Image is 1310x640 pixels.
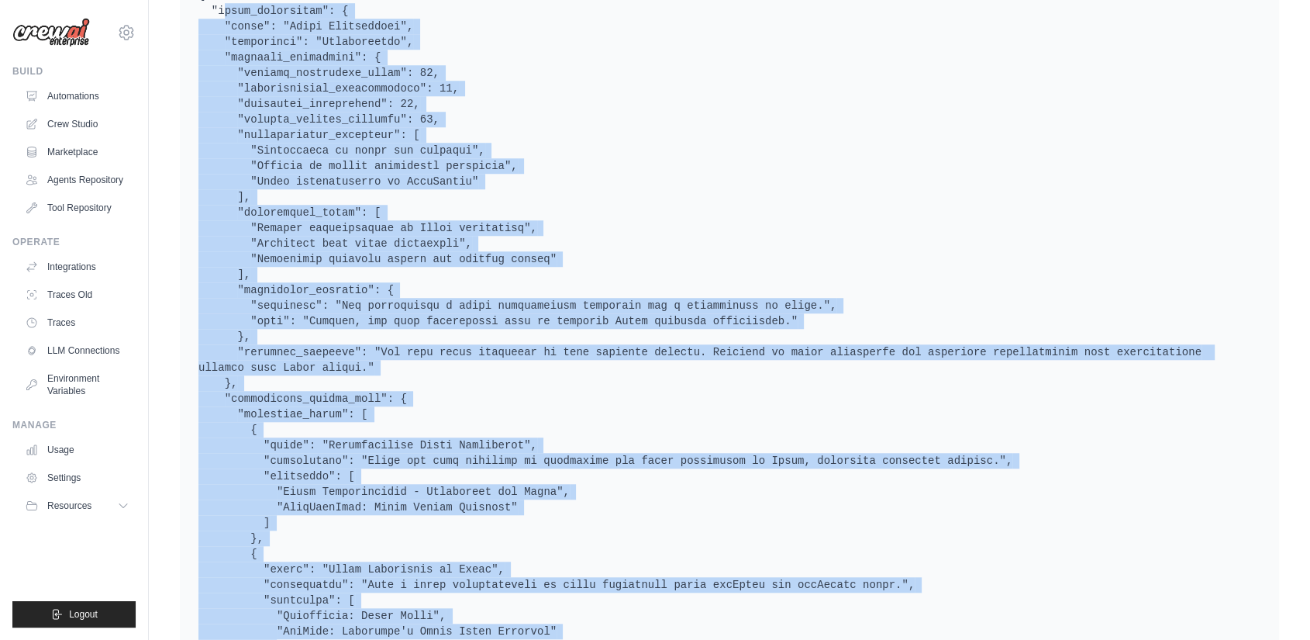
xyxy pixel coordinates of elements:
a: Traces [19,310,136,335]
a: Automations [19,84,136,109]
a: Integrations [19,254,136,279]
div: Operate [12,236,136,248]
a: Agents Repository [19,168,136,192]
span: Logout [69,608,98,621]
a: Tool Repository [19,195,136,220]
button: Resources [19,493,136,518]
a: Marketplace [19,140,136,164]
button: Logout [12,601,136,628]
iframe: Chat Widget [1232,566,1310,640]
a: Crew Studio [19,112,136,137]
img: Logo [12,18,90,47]
a: Settings [19,465,136,490]
div: Build [12,65,136,78]
a: Usage [19,438,136,462]
div: Manage [12,419,136,431]
a: Environment Variables [19,366,136,403]
a: Traces Old [19,282,136,307]
a: LLM Connections [19,338,136,363]
span: Resources [47,500,91,512]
